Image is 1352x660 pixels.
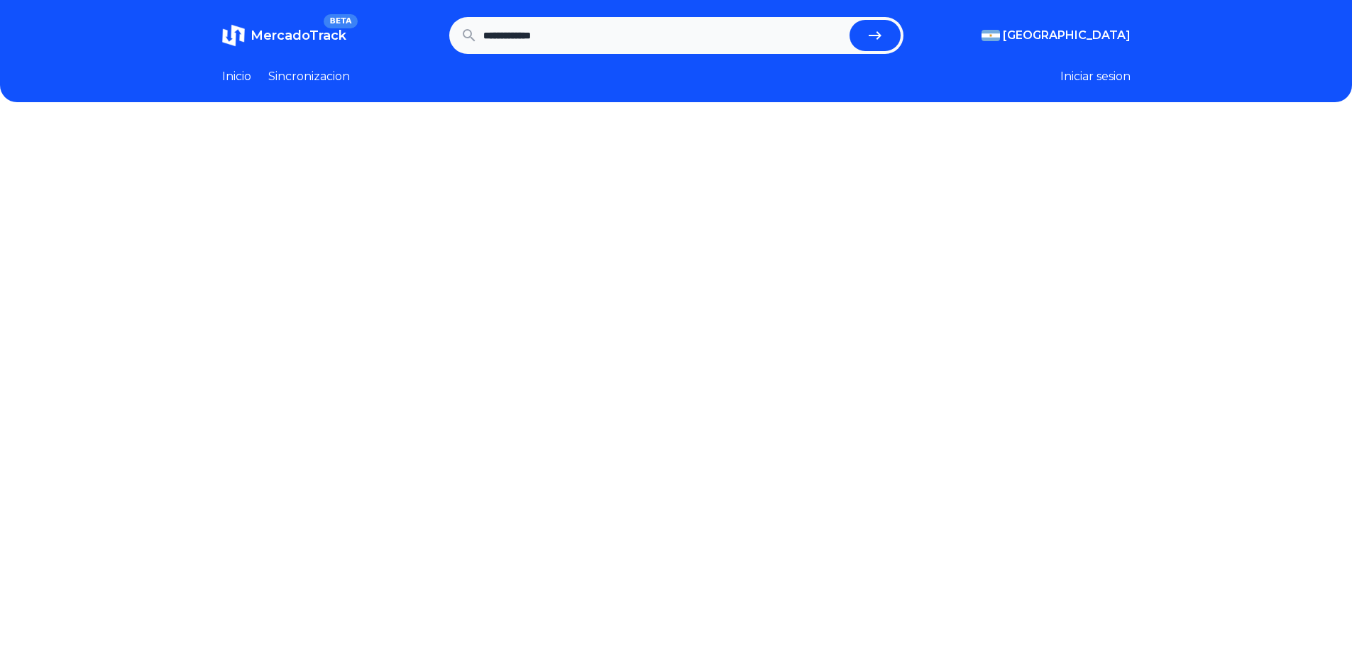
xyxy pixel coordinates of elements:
[982,30,1000,41] img: Argentina
[251,28,346,43] span: MercadoTrack
[1060,68,1131,85] button: Iniciar sesion
[324,14,357,28] span: BETA
[982,27,1131,44] button: [GEOGRAPHIC_DATA]
[222,68,251,85] a: Inicio
[1003,27,1131,44] span: [GEOGRAPHIC_DATA]
[222,24,245,47] img: MercadoTrack
[268,68,350,85] a: Sincronizacion
[222,24,346,47] a: MercadoTrackBETA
